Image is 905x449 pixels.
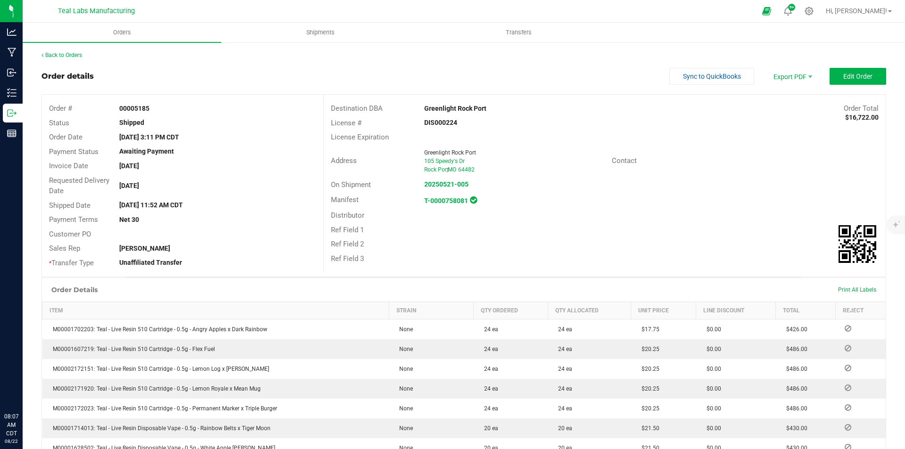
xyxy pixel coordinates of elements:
inline-svg: Inventory [7,88,16,98]
span: M00001607219: Teal - Live Resin 510 Cartridge - 0.5g - Flex Fuel [48,346,215,352]
span: Ref Field 1 [331,226,364,234]
span: License Expiration [331,133,389,141]
th: Qty Ordered [474,302,548,319]
span: None [395,405,413,412]
strong: $16,722.00 [845,114,879,121]
span: Sales Rep [49,244,80,253]
span: Reject Inventory [841,345,855,351]
strong: [DATE] [119,182,139,189]
span: M00002171920: Teal - Live Resin 510 Cartridge - 0.5g - Lemon Royale x Mean Mug [48,385,261,392]
div: Manage settings [803,7,815,16]
p: 08:07 AM CDT [4,412,18,438]
span: Shipped Date [49,201,90,210]
span: Address [331,156,357,165]
span: 64482 [458,166,475,173]
qrcode: 00005185 [839,225,876,263]
span: 24 ea [479,366,498,372]
img: Scan me! [839,225,876,263]
span: Order Total [844,104,879,113]
span: Sync to QuickBooks [683,73,741,80]
span: Manifest [331,196,359,204]
span: MO [448,166,456,173]
span: Transfers [493,28,544,37]
th: Qty Allocated [548,302,631,319]
span: 24 ea [553,385,572,392]
span: M00001714013: Teal - Live Resin Disposable Vape - 0.5g - Rainbow Belts x Tiger Moon [48,425,271,432]
inline-svg: Analytics [7,27,16,37]
span: Edit Order [843,73,872,80]
span: $430.00 [782,425,807,432]
span: 24 ea [553,405,572,412]
span: None [395,425,413,432]
span: Customer PO [49,230,91,238]
span: $486.00 [782,366,807,372]
th: Line Discount [696,302,776,319]
inline-svg: Reports [7,129,16,138]
inline-svg: Outbound [7,108,16,118]
span: $486.00 [782,385,807,392]
span: None [395,346,413,352]
span: 24 ea [479,326,498,333]
span: 105 Speedy's Dr [424,158,465,164]
span: Ref Field 3 [331,254,364,263]
span: $0.00 [702,405,721,412]
span: $486.00 [782,405,807,412]
span: Reject Inventory [841,405,855,410]
span: Reject Inventory [841,425,855,430]
strong: [PERSON_NAME] [119,245,170,252]
span: $486.00 [782,346,807,352]
span: Destination DBA [331,104,383,113]
span: Hi, [PERSON_NAME]! [826,7,887,15]
th: Reject [835,302,886,319]
span: 20 ea [479,425,498,432]
a: Orders [23,23,221,42]
span: In Sync [470,195,477,205]
span: $0.00 [702,326,721,333]
strong: DIS000224 [424,119,457,126]
a: Transfers [420,23,618,42]
span: Orders [100,28,144,37]
strong: 00005185 [119,105,149,112]
span: $20.25 [637,405,659,412]
span: 24 ea [553,326,572,333]
span: $20.25 [637,385,659,392]
strong: Greenlight Rock Port [424,105,486,112]
strong: [DATE] 3:11 PM CDT [119,133,179,141]
span: $0.00 [702,366,721,372]
span: 24 ea [479,385,498,392]
strong: [DATE] [119,162,139,170]
span: 9+ [790,6,794,9]
span: 24 ea [479,346,498,352]
span: Payment Terms [49,215,98,224]
span: Order # [49,104,72,113]
a: Back to Orders [41,52,82,58]
span: Requested Delivery Date [49,176,109,196]
span: Contact [612,156,637,165]
span: Rock Port [424,166,449,173]
a: T-0000758081 [424,197,468,204]
span: Transfer Type [49,259,94,267]
span: $20.25 [637,346,659,352]
a: 20250521-005 [424,180,469,188]
span: 24 ea [553,366,572,372]
span: Export PDF [764,68,820,85]
span: Ref Field 2 [331,240,364,248]
span: , [447,166,448,173]
span: Open Ecommerce Menu [756,2,777,20]
span: M00002172023: Teal - Live Resin 510 Cartridge - 0.5g - Permanent Marker x Triple Burger [48,405,277,412]
span: $0.00 [702,425,721,432]
inline-svg: Inbound [7,68,16,77]
strong: Awaiting Payment [119,147,174,155]
p: 08/22 [4,438,18,445]
span: Invoice Date [49,162,88,170]
th: Unit Price [631,302,696,319]
span: $17.75 [637,326,659,333]
span: Order Date [49,133,82,141]
span: None [395,326,413,333]
strong: [DATE] 11:52 AM CDT [119,201,183,209]
span: 24 ea [479,405,498,412]
span: $20.25 [637,366,659,372]
span: Print All Labels [838,286,876,293]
